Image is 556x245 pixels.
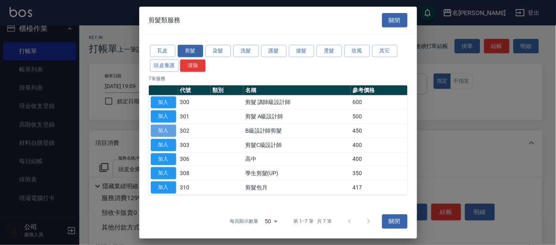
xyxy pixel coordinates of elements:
button: 剪髮 [178,45,203,57]
button: 護髮 [261,45,287,57]
td: 300 [178,95,211,110]
td: 500 [351,110,408,124]
th: 類別 [211,85,243,95]
p: 每頁顯示數量 [230,218,258,225]
td: 剪髮C級設計師 [243,138,350,152]
td: 學生剪髮(UP) [243,166,350,181]
p: 第 1–7 筆 共 7 筆 [293,218,332,225]
button: 接髮 [289,45,314,57]
button: 染髮 [206,45,231,57]
td: 剪髮包月 [243,180,350,195]
td: 301 [178,110,211,124]
td: 400 [351,152,408,166]
span: 剪髮類服務 [149,16,181,24]
th: 參考價格 [351,85,408,95]
td: 417 [351,180,408,195]
p: 7 筆服務 [149,75,408,82]
td: 308 [178,166,211,181]
td: 剪髮 A級設計師 [243,110,350,124]
th: 名稱 [243,85,350,95]
td: 高中 [243,152,350,166]
div: 50 [262,211,281,232]
th: 代號 [178,85,211,95]
button: 加入 [151,110,176,123]
td: 剪髮 講師級設計師 [243,95,350,110]
button: 清除 [180,60,206,72]
button: 加入 [151,125,176,137]
button: 加入 [151,167,176,179]
td: 303 [178,138,211,152]
button: 關閉 [382,13,408,27]
button: 瓦皮 [150,45,175,57]
td: 400 [351,138,408,152]
td: 450 [351,123,408,138]
button: 加入 [151,153,176,165]
td: 310 [178,180,211,195]
td: 600 [351,95,408,110]
td: 306 [178,152,211,166]
button: 其它 [372,45,398,57]
button: 加入 [151,96,176,108]
button: 吹風 [344,45,370,57]
button: 頭皮養護 [150,60,179,72]
td: 350 [351,166,408,181]
button: 洗髮 [233,45,259,57]
button: 加入 [151,181,176,194]
td: 302 [178,123,211,138]
button: 加入 [151,139,176,151]
button: 關閉 [382,214,408,229]
button: 燙髮 [317,45,342,57]
td: B級設計師剪髮 [243,123,350,138]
